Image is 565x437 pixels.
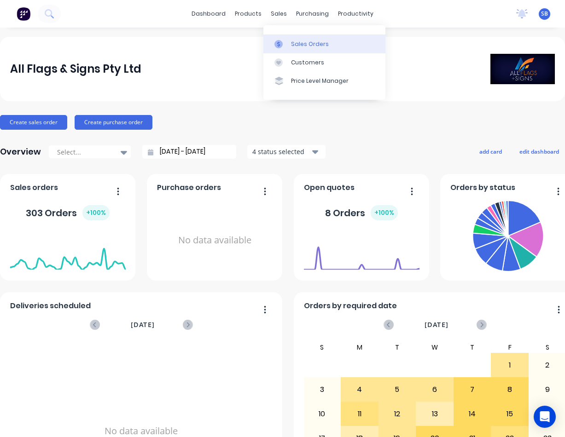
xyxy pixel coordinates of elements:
div: T [454,342,491,353]
div: M [341,342,379,353]
div: sales [266,7,291,21]
div: 5 [379,378,416,401]
div: 11 [341,402,378,425]
button: Create purchase order [75,115,152,130]
a: dashboard [187,7,230,21]
div: productivity [333,7,378,21]
div: 8 [491,378,528,401]
div: 3 [304,378,341,401]
span: [DATE] [425,320,449,330]
div: + 100 % [371,205,398,220]
span: Orders by status [450,182,515,193]
div: 12 [379,402,416,425]
div: S [303,342,341,353]
a: Price Level Manager [263,72,385,90]
button: 4 status selected [247,145,326,159]
div: 303 Orders [26,205,110,220]
div: 6 [416,378,453,401]
div: 13 [416,402,453,425]
div: products [230,7,266,21]
div: Open Intercom Messenger [534,406,556,428]
div: All Flags & Signs Pty Ltd [10,60,141,78]
div: 8 Orders [325,205,398,220]
div: Sales Orders [291,40,329,48]
div: 14 [454,402,491,425]
div: 15 [491,402,528,425]
a: Customers [263,53,385,72]
span: Sales orders [10,182,58,193]
div: 4 status selected [252,147,310,156]
div: purchasing [291,7,333,21]
button: add card [473,145,508,157]
img: Factory [17,7,30,21]
div: T [379,342,416,353]
span: SB [541,10,548,18]
button: edit dashboard [513,145,565,157]
div: + 100 % [82,205,110,220]
div: 7 [454,378,491,401]
a: Sales Orders [263,34,385,53]
div: W [416,342,454,353]
div: No data available [157,197,273,284]
div: 1 [491,354,528,377]
span: [DATE] [131,320,155,330]
div: F [491,342,529,353]
span: Purchase orders [157,182,221,193]
div: 4 [341,378,378,401]
div: Price Level Manager [291,77,349,85]
div: Customers [291,58,324,67]
div: 10 [304,402,341,425]
span: Open quotes [304,182,355,193]
img: All Flags & Signs Pty Ltd [490,54,555,84]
